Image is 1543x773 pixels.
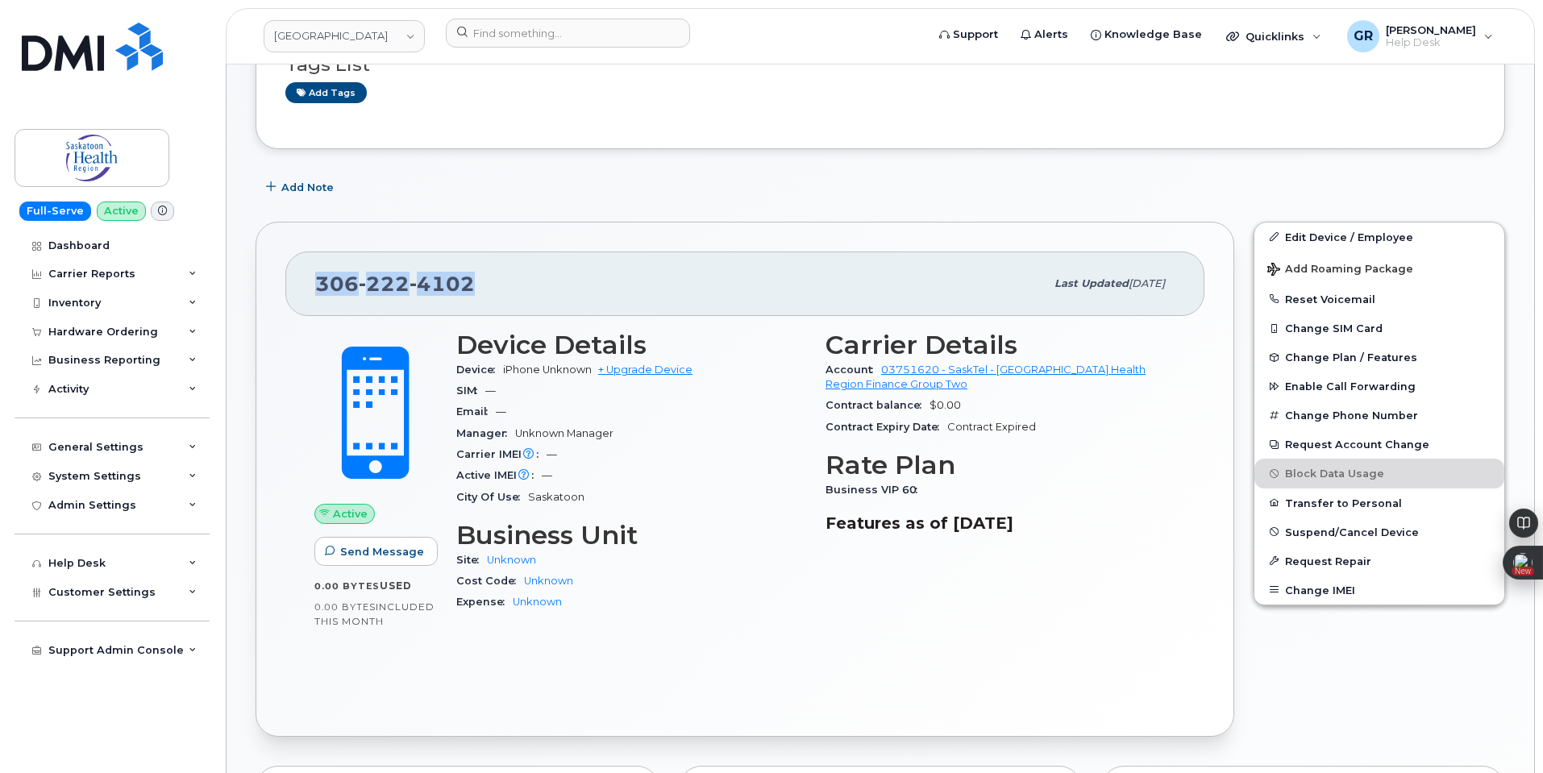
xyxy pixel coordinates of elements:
span: — [547,448,557,460]
button: Suspend/Cancel Device [1254,517,1504,547]
button: Add Roaming Package [1254,251,1504,285]
button: Reset Voicemail [1254,285,1504,314]
span: Unknown Manager [515,427,613,439]
button: Send Message [314,537,438,566]
span: included this month [314,601,435,627]
span: Active [333,506,368,522]
span: 222 [359,272,410,296]
span: Expense [456,596,513,608]
a: Alerts [1009,19,1079,51]
button: Request Repair [1254,547,1504,576]
span: GR [1354,27,1373,46]
button: Enable Call Forwarding [1254,372,1504,401]
span: [PERSON_NAME] [1386,23,1476,36]
a: Unknown [524,575,573,587]
a: Unknown [487,554,536,566]
span: 306 [315,272,475,296]
h3: Tags List [285,55,1475,75]
span: Device [456,364,503,376]
button: Block Data Usage [1254,459,1504,488]
span: Help Desk [1386,36,1476,49]
span: Enable Call Forwarding [1285,380,1416,393]
span: [DATE] [1129,277,1165,289]
button: Add Note [256,173,347,202]
span: Knowledge Base [1104,27,1202,43]
span: 0.00 Bytes [314,601,376,613]
span: Quicklinks [1246,30,1304,43]
a: Saskatoon Health Region [264,20,425,52]
span: iPhone Unknown [503,364,592,376]
a: + Upgrade Device [598,364,692,376]
span: Suspend/Cancel Device [1285,526,1419,538]
div: Quicklinks [1215,20,1333,52]
h3: Device Details [456,330,806,359]
span: Account [826,364,881,376]
span: Saskatoon [528,491,584,503]
h3: Rate Plan [826,451,1175,480]
span: SIM [456,384,485,397]
a: Edit Device / Employee [1254,222,1504,251]
span: Send Message [340,544,424,559]
span: Manager [456,427,515,439]
span: Active IMEI [456,469,542,481]
span: Contract balance [826,399,930,411]
span: used [380,580,412,592]
button: Change Phone Number [1254,401,1504,430]
span: Support [953,27,998,43]
span: Email [456,405,496,418]
iframe: Messenger Launcher [1473,703,1531,761]
span: City Of Use [456,491,528,503]
a: Add tags [285,82,367,102]
h3: Carrier Details [826,330,1175,359]
span: Alerts [1034,27,1068,43]
span: Last updated [1054,277,1129,289]
h3: Business Unit [456,521,806,550]
span: Cost Code [456,575,524,587]
input: Find something... [446,19,690,48]
button: Change Plan / Features [1254,343,1504,372]
a: Knowledge Base [1079,19,1213,51]
button: Request Account Change [1254,430,1504,459]
span: Change Plan / Features [1285,351,1417,364]
span: Contract Expired [947,421,1036,433]
span: $0.00 [930,399,961,411]
a: 03751620 - SaskTel - [GEOGRAPHIC_DATA] Health Region Finance Group Two [826,364,1146,390]
a: Support [928,19,1009,51]
span: — [542,469,552,481]
h3: Features as of [DATE] [826,513,1175,533]
button: Change IMEI [1254,576,1504,605]
span: 0.00 Bytes [314,580,380,592]
span: Carrier IMEI [456,448,547,460]
span: — [496,405,506,418]
span: Add Note [281,180,334,195]
span: 4102 [410,272,475,296]
div: Gabriel Rains [1336,20,1504,52]
span: Site [456,554,487,566]
span: Add Roaming Package [1267,263,1413,278]
a: Unknown [513,596,562,608]
span: Business VIP 60 [826,484,925,496]
button: Transfer to Personal [1254,488,1504,517]
span: Contract Expiry Date [826,421,947,433]
button: Change SIM Card [1254,314,1504,343]
span: — [485,384,496,397]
